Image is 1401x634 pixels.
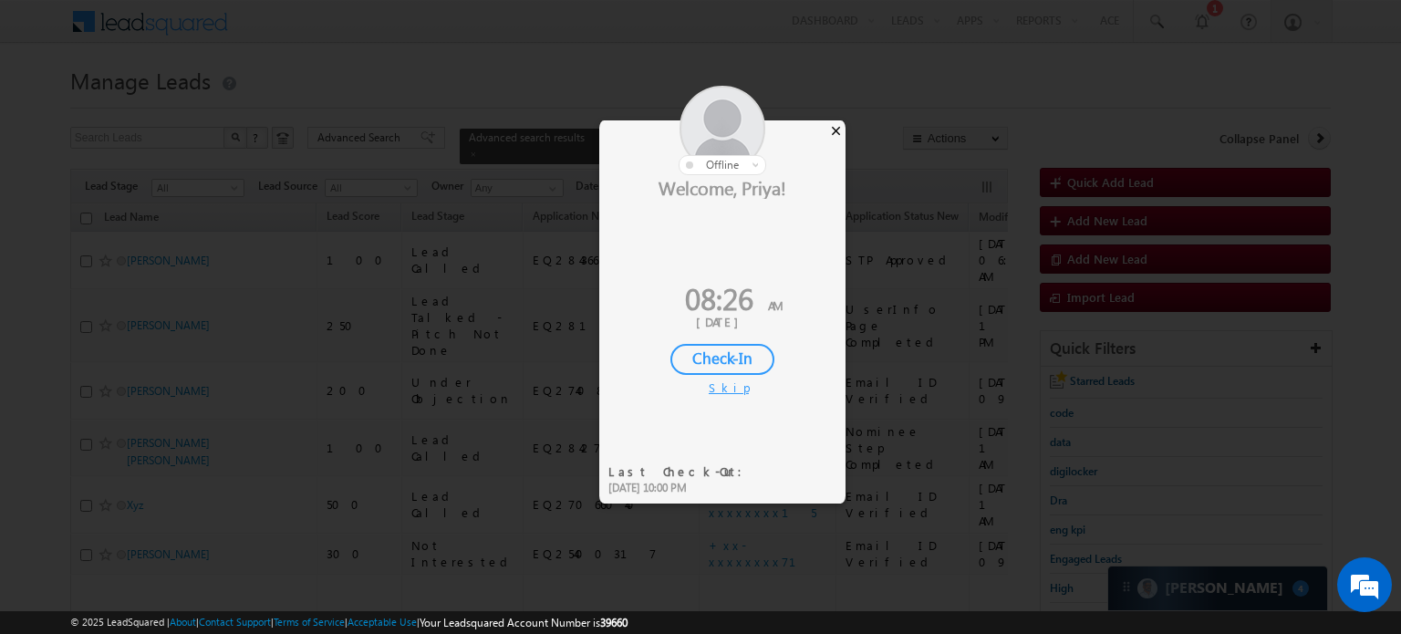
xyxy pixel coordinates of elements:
[613,314,832,330] div: [DATE]
[685,277,753,318] span: 08:26
[706,158,739,171] span: offline
[599,175,846,199] div: Welcome, Priya!
[826,120,846,140] div: ×
[70,614,628,631] span: © 2025 LeadSquared | | | | |
[348,616,417,628] a: Acceptable Use
[600,616,628,629] span: 39660
[274,616,345,628] a: Terms of Service
[420,616,628,629] span: Your Leadsquared Account Number is
[709,379,736,396] div: Skip
[608,463,753,480] div: Last Check-Out:
[670,344,774,375] div: Check-In
[199,616,271,628] a: Contact Support
[768,297,783,313] span: AM
[170,616,196,628] a: About
[608,480,753,496] div: [DATE] 10:00 PM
